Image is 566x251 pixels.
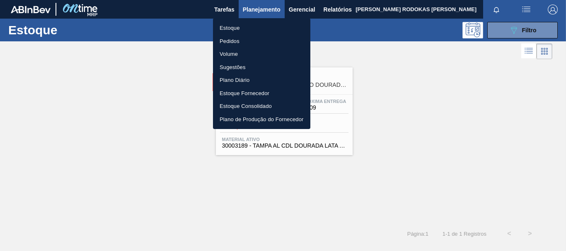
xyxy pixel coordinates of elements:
a: Volume [213,48,310,61]
a: Estoque Consolidado [213,100,310,113]
a: Pedidos [213,35,310,48]
a: Estoque Fornecedor [213,87,310,100]
a: Plano de Produção do Fornecedor [213,113,310,126]
a: Plano Diário [213,74,310,87]
a: Sugestões [213,61,310,74]
a: Estoque [213,22,310,35]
